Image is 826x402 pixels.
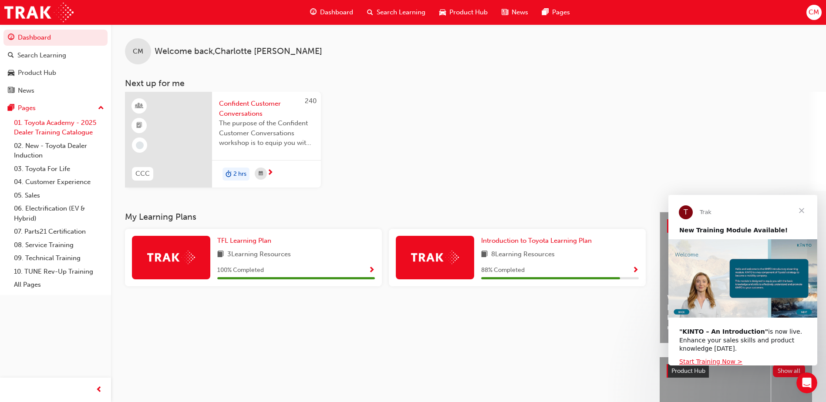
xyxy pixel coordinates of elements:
[219,99,314,118] span: Confident Customer Conversations
[133,47,143,57] span: CM
[227,249,291,260] span: 3 Learning Resources
[481,249,488,260] span: book-icon
[111,78,826,88] h3: Next up for me
[136,120,142,131] span: booktick-icon
[3,47,108,64] a: Search Learning
[310,7,317,18] span: guage-icon
[367,7,373,18] span: search-icon
[671,367,705,375] span: Product Hub
[3,30,108,46] a: Dashboard
[233,169,246,179] span: 2 hrs
[360,3,432,21] a: search-iconSearch Learning
[136,100,142,112] span: learningResourceType_INSTRUCTOR_LED-icon
[303,3,360,21] a: guage-iconDashboard
[667,293,805,313] span: Welcome to your new Training Resource Centre
[259,168,263,179] span: calendar-icon
[320,7,353,17] span: Dashboard
[368,265,375,276] button: Show Progress
[491,249,555,260] span: 8 Learning Resources
[8,69,14,77] span: car-icon
[10,278,108,291] a: All Pages
[632,267,639,275] span: Show Progress
[8,87,14,95] span: news-icon
[667,313,805,332] span: Revolutionise the way you access and manage your learning resources.
[8,34,14,42] span: guage-icon
[3,100,108,116] button: Pages
[806,5,822,20] button: CM
[667,219,805,233] a: Latest NewsShow all
[4,3,74,22] img: Trak
[135,169,150,179] span: CCC
[449,7,488,17] span: Product Hub
[226,168,232,180] span: duration-icon
[368,267,375,275] span: Show Progress
[217,237,271,245] span: TFL Learning Plan
[18,103,36,113] div: Pages
[10,225,108,238] a: 07. Parts21 Certification
[481,236,595,246] a: Introduction to Toyota Learning Plan
[155,47,322,57] span: Welcome back , Charlotte [PERSON_NAME]
[136,141,144,149] span: learningRecordVerb_NONE-icon
[3,65,108,81] a: Product Hub
[267,169,273,177] span: next-icon
[502,7,508,18] span: news-icon
[10,202,108,225] a: 06. Electrification (EV & Hybrid)
[8,52,14,60] span: search-icon
[10,265,108,278] a: 10. TUNE Rev-Up Training
[432,3,495,21] a: car-iconProduct Hub
[10,251,108,265] a: 09. Technical Training
[796,372,817,393] iframe: Intercom live chat
[18,86,34,96] div: News
[219,118,314,148] span: The purpose of the Confident Customer Conversations workshop is to equip you with tools to commun...
[667,364,805,378] a: Product HubShow all
[439,7,446,18] span: car-icon
[8,104,14,112] span: pages-icon
[125,92,321,188] a: 240CCCConfident Customer ConversationsThe purpose of the Confident Customer Conversations worksho...
[773,365,806,377] button: Show all
[125,212,646,222] h3: My Learning Plans
[3,83,108,99] a: News
[512,7,528,17] span: News
[809,7,819,17] span: CM
[542,7,549,18] span: pages-icon
[10,238,108,252] a: 08. Service Training
[10,189,108,202] a: 05. Sales
[10,162,108,176] a: 03. Toyota For Life
[411,251,459,264] img: Trak
[217,236,275,246] a: TFL Learning Plan
[535,3,577,21] a: pages-iconPages
[98,103,104,114] span: up-icon
[481,265,525,275] span: 88 % Completed
[18,68,56,78] div: Product Hub
[147,251,195,264] img: Trak
[377,7,425,17] span: Search Learning
[217,249,224,260] span: book-icon
[495,3,535,21] a: news-iconNews
[305,97,317,105] span: 240
[3,28,108,100] button: DashboardSearch LearningProduct HubNews
[668,195,817,365] iframe: Intercom live chat message
[10,139,108,162] a: 02. New - Toyota Dealer Induction
[660,212,812,343] a: Latest NewsShow allWelcome to your new Training Resource CentreRevolutionise the way you access a...
[10,116,108,139] a: 01. Toyota Academy - 2025 Dealer Training Catalogue
[481,237,592,245] span: Introduction to Toyota Learning Plan
[96,385,102,395] span: prev-icon
[217,265,264,275] span: 100 % Completed
[10,175,108,189] a: 04. Customer Experience
[17,50,66,60] div: Search Learning
[552,7,570,17] span: Pages
[632,265,639,276] button: Show Progress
